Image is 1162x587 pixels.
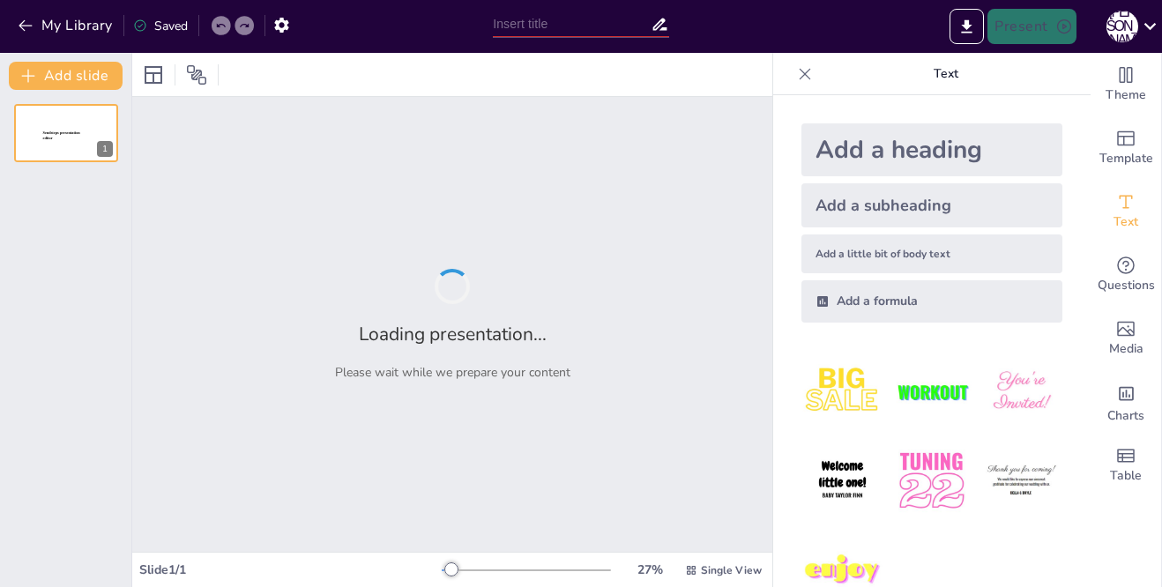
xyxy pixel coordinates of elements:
button: З [PERSON_NAME] [1106,9,1138,44]
span: Table [1110,466,1142,486]
div: Add a subheading [801,183,1062,227]
div: Get real-time input from your audience [1091,243,1161,307]
span: Text [1114,212,1138,232]
img: 4.jpeg [801,440,883,522]
p: Text [819,53,1073,95]
div: Change the overall theme [1091,53,1161,116]
div: Slide 1 / 1 [139,561,442,578]
span: Theme [1106,85,1146,105]
img: 2.jpeg [890,351,972,433]
img: 3.jpeg [980,351,1062,433]
p: Please wait while we prepare your content [335,364,570,381]
span: Charts [1107,406,1144,426]
div: Add a formula [801,280,1062,323]
div: Add a heading [801,123,1062,176]
img: 1.jpeg [801,351,883,433]
button: Present [987,9,1076,44]
span: Template [1099,149,1153,168]
div: Layout [139,61,168,89]
span: Single View [701,563,762,577]
div: Add ready made slides [1091,116,1161,180]
div: 27 % [629,561,671,578]
input: Insert title [493,11,651,37]
span: Questions [1098,276,1155,295]
div: Add text boxes [1091,180,1161,243]
div: Add images, graphics, shapes or video [1091,307,1161,370]
img: 6.jpeg [980,440,1062,522]
span: Media [1109,339,1143,359]
div: Add a little bit of body text [801,234,1062,273]
div: Add a table [1091,434,1161,497]
div: Saved [133,18,188,34]
div: 1 [14,104,118,162]
div: Add charts and graphs [1091,370,1161,434]
button: Add slide [9,62,123,90]
span: Sendsteps presentation editor [43,131,80,141]
div: 1 [97,141,113,157]
img: 5.jpeg [890,440,972,522]
h2: Loading presentation... [359,322,547,346]
button: My Library [13,11,120,40]
span: Position [186,64,207,85]
div: З [PERSON_NAME] [1106,11,1138,42]
button: Export to PowerPoint [950,9,984,44]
